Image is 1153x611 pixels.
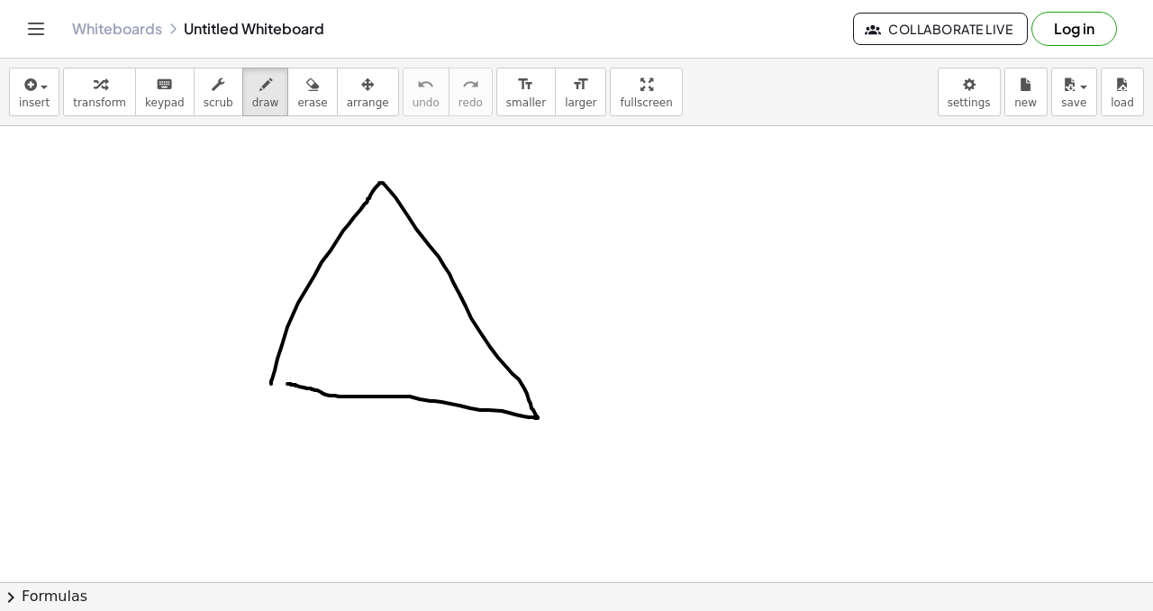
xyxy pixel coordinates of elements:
button: draw [242,68,289,116]
button: fullscreen [610,68,682,116]
span: settings [948,96,991,109]
i: format_size [517,74,534,96]
button: Collaborate Live [853,13,1028,45]
span: larger [565,96,596,109]
i: format_size [572,74,589,96]
button: format_sizesmaller [496,68,556,116]
span: undo [413,96,440,109]
span: fullscreen [620,96,672,109]
span: scrub [204,96,233,109]
button: save [1051,68,1097,116]
span: new [1014,96,1037,109]
button: format_sizelarger [555,68,606,116]
span: Collaborate Live [868,21,1012,37]
span: keypad [145,96,185,109]
button: settings [938,68,1001,116]
span: redo [458,96,483,109]
a: Whiteboards [72,20,162,38]
span: transform [73,96,126,109]
button: Toggle navigation [22,14,50,43]
span: smaller [506,96,546,109]
i: redo [462,74,479,96]
button: keyboardkeypad [135,68,195,116]
button: arrange [337,68,399,116]
span: save [1061,96,1086,109]
button: redoredo [449,68,493,116]
span: insert [19,96,50,109]
button: new [1004,68,1048,116]
button: scrub [194,68,243,116]
button: erase [287,68,337,116]
button: undoundo [403,68,449,116]
span: draw [252,96,279,109]
span: erase [297,96,327,109]
span: load [1111,96,1134,109]
button: transform [63,68,136,116]
button: load [1101,68,1144,116]
i: keyboard [156,74,173,96]
button: insert [9,68,59,116]
span: arrange [347,96,389,109]
button: Log in [1031,12,1117,46]
i: undo [417,74,434,96]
